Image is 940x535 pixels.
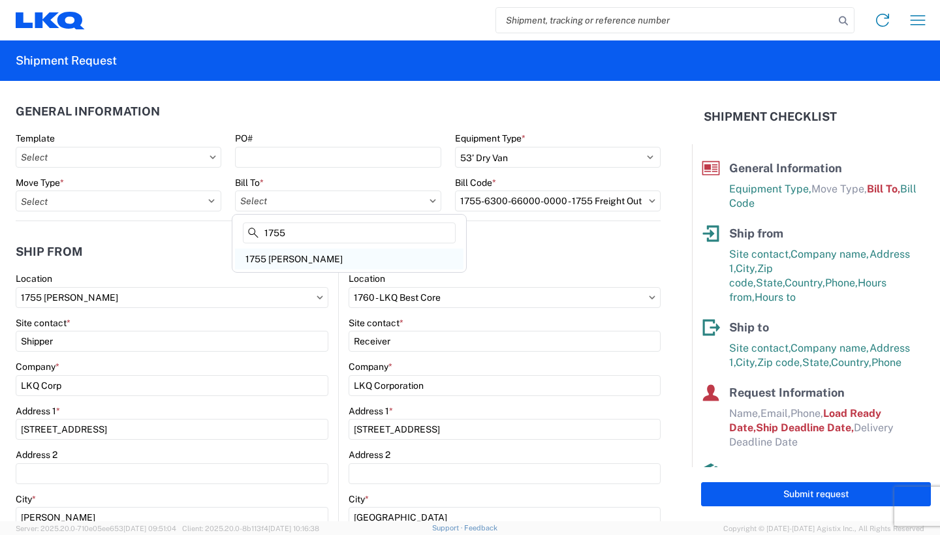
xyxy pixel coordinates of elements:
a: Support [432,524,465,532]
span: Server: 2025.20.0-710e05ee653 [16,525,176,532]
label: Address 1 [349,405,393,417]
h2: Shipment Checklist [704,109,837,125]
span: Company name, [791,248,869,260]
label: Template [16,132,55,144]
span: Site contact, [729,248,791,260]
span: Hours to [755,291,796,303]
span: Copyright © [DATE]-[DATE] Agistix Inc., All Rights Reserved [723,523,924,534]
label: Address 2 [349,449,390,461]
label: Location [349,273,385,284]
label: Bill Code [455,177,496,189]
span: Phone [871,356,901,369]
span: City, [736,262,757,275]
span: Company name, [791,342,869,354]
a: Feedback [464,524,497,532]
input: Shipment, tracking or reference number [496,8,834,33]
label: Site contact [16,317,70,329]
span: Email, [760,407,791,420]
span: Zip code, [757,356,802,369]
input: Select [16,147,221,168]
h2: Shipment Request [16,53,117,69]
span: General Information [729,161,842,175]
input: Select [235,191,441,211]
span: Product info [729,465,798,479]
input: Select [349,287,661,308]
span: Bill To, [867,183,900,195]
div: 1755 [PERSON_NAME] [235,249,463,269]
span: Country, [785,277,825,289]
span: Ship to [729,320,769,334]
label: Company [349,361,392,373]
span: [DATE] 09:51:04 [123,525,176,532]
span: Ship from [729,226,783,240]
label: City [16,493,36,505]
h2: General Information [16,105,160,118]
span: Phone, [825,277,858,289]
span: Country, [831,356,871,369]
span: State, [802,356,831,369]
span: Name, [729,407,760,420]
span: Request Information [729,386,845,399]
span: Phone, [791,407,823,420]
span: City, [736,356,757,369]
label: Move Type [16,177,64,189]
label: Company [16,361,59,373]
span: Client: 2025.20.0-8b113f4 [182,525,319,532]
h2: Ship from [16,245,83,258]
label: Bill To [235,177,264,189]
input: Select [455,191,661,211]
input: Select [16,287,328,308]
span: [DATE] 10:16:38 [268,525,319,532]
label: Site contact [349,317,403,329]
button: Submit request [701,482,931,506]
label: PO# [235,132,253,144]
span: Equipment Type, [729,183,811,195]
span: State, [756,277,785,289]
label: Location [16,273,52,284]
span: Ship Deadline Date, [756,421,854,434]
label: City [349,493,369,505]
span: Site contact, [729,342,791,354]
label: Address 1 [16,405,60,417]
label: Equipment Type [455,132,525,144]
span: Move Type, [811,183,867,195]
label: Address 2 [16,449,57,461]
